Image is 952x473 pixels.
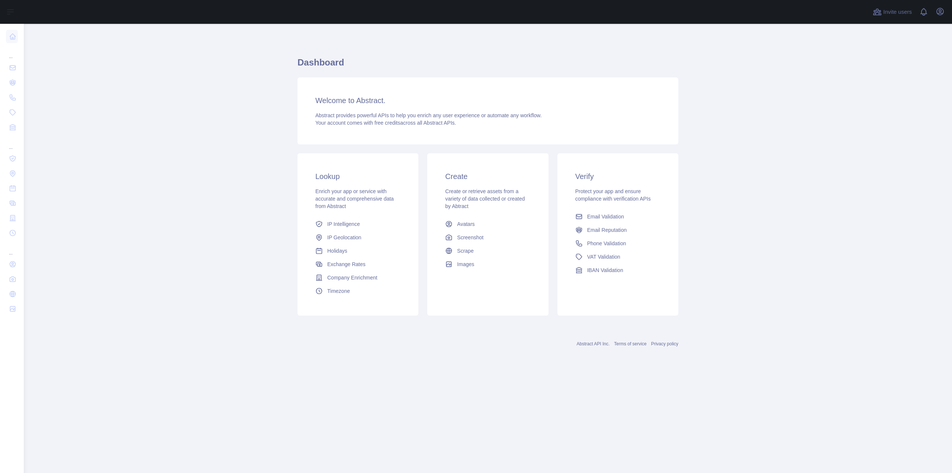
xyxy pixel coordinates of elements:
a: Email Reputation [572,223,663,237]
span: Timezone [327,287,350,295]
span: VAT Validation [587,253,620,261]
a: IP Intelligence [312,217,403,231]
span: Protect your app and ensure compliance with verification APIs [575,188,651,202]
a: IBAN Validation [572,263,663,277]
span: free credits [374,120,400,126]
span: IP Intelligence [327,220,360,228]
h3: Lookup [315,171,401,182]
span: Images [457,261,474,268]
a: Company Enrichment [312,271,403,284]
span: IP Geolocation [327,234,361,241]
a: Phone Validation [572,237,663,250]
h1: Dashboard [297,57,678,74]
a: Images [442,258,533,271]
span: Your account comes with across all Abstract APIs. [315,120,456,126]
span: Create or retrieve assets from a variety of data collected or created by Abtract [445,188,525,209]
h3: Verify [575,171,660,182]
span: Holidays [327,247,347,255]
div: ... [6,135,18,150]
span: Screenshot [457,234,483,241]
a: Scrape [442,244,533,258]
span: Email Validation [587,213,624,220]
span: Abstract provides powerful APIs to help you enrich any user experience or automate any workflow. [315,112,542,118]
a: Privacy policy [651,341,678,346]
a: Avatars [442,217,533,231]
span: Enrich your app or service with accurate and comprehensive data from Abstract [315,188,394,209]
span: Exchange Rates [327,261,366,268]
a: Holidays [312,244,403,258]
a: Screenshot [442,231,533,244]
a: Timezone [312,284,403,298]
a: IP Geolocation [312,231,403,244]
span: IBAN Validation [587,266,623,274]
button: Invite users [871,6,913,18]
h3: Create [445,171,530,182]
span: Company Enrichment [327,274,377,281]
a: Exchange Rates [312,258,403,271]
a: Abstract API Inc. [577,341,610,346]
span: Phone Validation [587,240,626,247]
span: Invite users [883,8,912,16]
span: Email Reputation [587,226,627,234]
div: ... [6,241,18,256]
span: Avatars [457,220,475,228]
a: Terms of service [614,341,646,346]
a: VAT Validation [572,250,663,263]
span: Scrape [457,247,473,255]
h3: Welcome to Abstract. [315,95,660,106]
div: ... [6,45,18,60]
a: Email Validation [572,210,663,223]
